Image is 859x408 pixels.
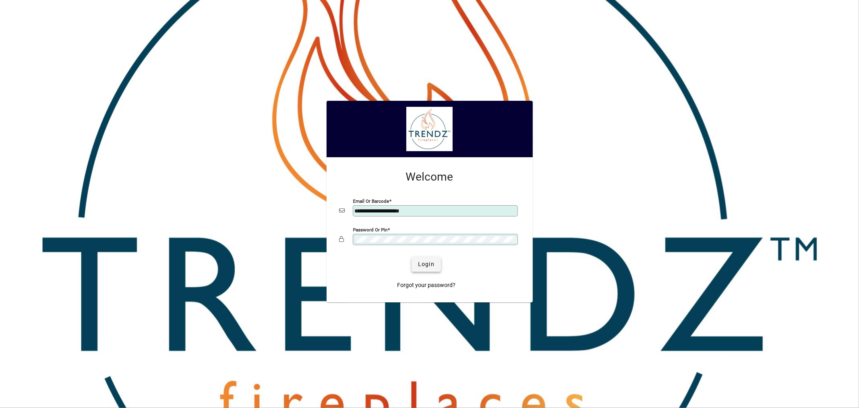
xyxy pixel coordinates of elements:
mat-label: Email or Barcode [353,198,389,204]
a: Forgot your password? [394,278,459,293]
mat-label: Password or Pin [353,227,388,232]
span: Forgot your password? [397,281,455,289]
span: Login [418,260,435,269]
h2: Welcome [339,170,520,184]
button: Login [412,257,441,272]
